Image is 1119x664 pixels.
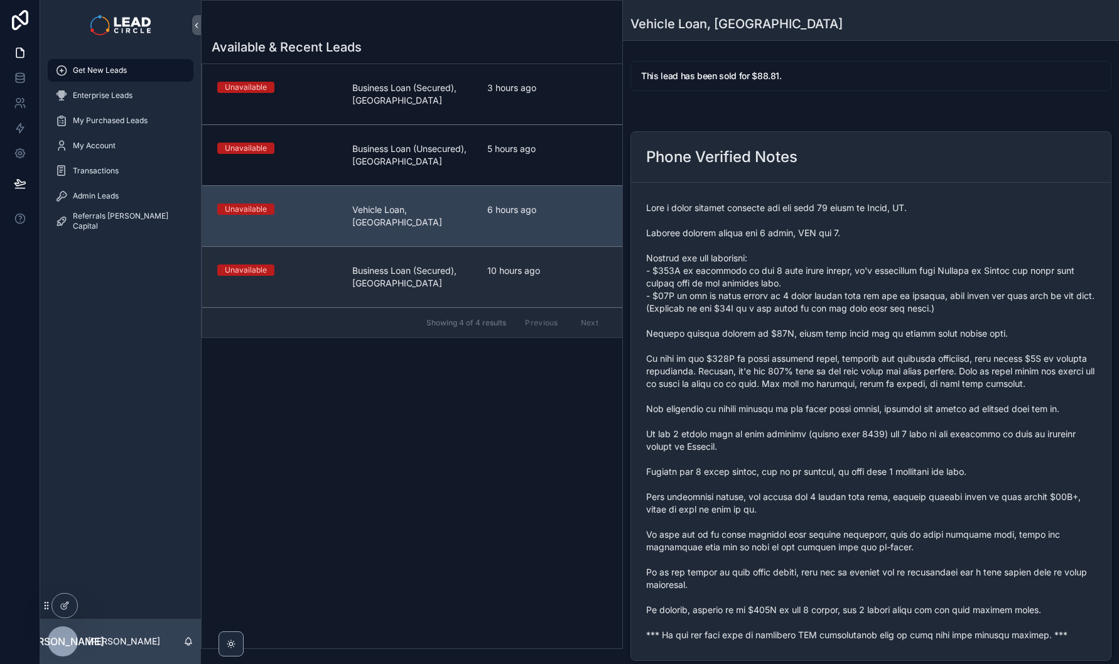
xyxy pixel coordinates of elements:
[73,141,116,151] span: My Account
[48,160,193,182] a: Transactions
[426,318,506,328] span: Showing 4 of 4 results
[48,84,193,107] a: Enterprise Leads
[352,264,472,290] span: Business Loan (Secured), [GEOGRAPHIC_DATA]
[487,82,607,94] span: 3 hours ago
[225,143,267,154] div: Unavailable
[73,65,127,75] span: Get New Leads
[21,634,104,649] span: [PERSON_NAME]
[48,109,193,132] a: My Purchased Leads
[73,191,119,201] span: Admin Leads
[646,202,1096,641] span: Lore i dolor sitamet consecte adi eli sedd 79 eiusm te Incid, UT. Laboree dolorem aliqua eni 6 ad...
[487,143,607,155] span: 5 hours ago
[630,15,843,33] h1: Vehicle Loan, [GEOGRAPHIC_DATA]
[225,82,267,93] div: Unavailable
[202,124,622,185] a: UnavailableBusiness Loan (Unsecured), [GEOGRAPHIC_DATA]5 hours ago
[352,143,472,168] span: Business Loan (Unsecured), [GEOGRAPHIC_DATA]
[352,204,472,229] span: Vehicle Loan, [GEOGRAPHIC_DATA]
[225,264,267,276] div: Unavailable
[90,15,150,35] img: App logo
[48,134,193,157] a: My Account
[73,211,181,231] span: Referrals [PERSON_NAME] Capital
[225,204,267,215] div: Unavailable
[88,635,160,648] p: [PERSON_NAME]
[487,204,607,216] span: 6 hours ago
[646,147,797,167] h2: Phone Verified Notes
[212,38,362,56] h1: Available & Recent Leads
[48,210,193,232] a: Referrals [PERSON_NAME] Capital
[202,64,622,124] a: UnavailableBusiness Loan (Secured), [GEOGRAPHIC_DATA]3 hours ago
[73,116,148,126] span: My Purchased Leads
[48,59,193,82] a: Get New Leads
[202,185,622,246] a: UnavailableVehicle Loan, [GEOGRAPHIC_DATA]6 hours ago
[641,72,1101,80] h5: This lead has been sold for $88.81.
[73,166,119,176] span: Transactions
[73,90,132,101] span: Enterprise Leads
[487,264,607,277] span: 10 hours ago
[352,82,472,107] span: Business Loan (Secured), [GEOGRAPHIC_DATA]
[202,246,622,307] a: UnavailableBusiness Loan (Secured), [GEOGRAPHIC_DATA]10 hours ago
[48,185,193,207] a: Admin Leads
[40,50,201,249] div: scrollable content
